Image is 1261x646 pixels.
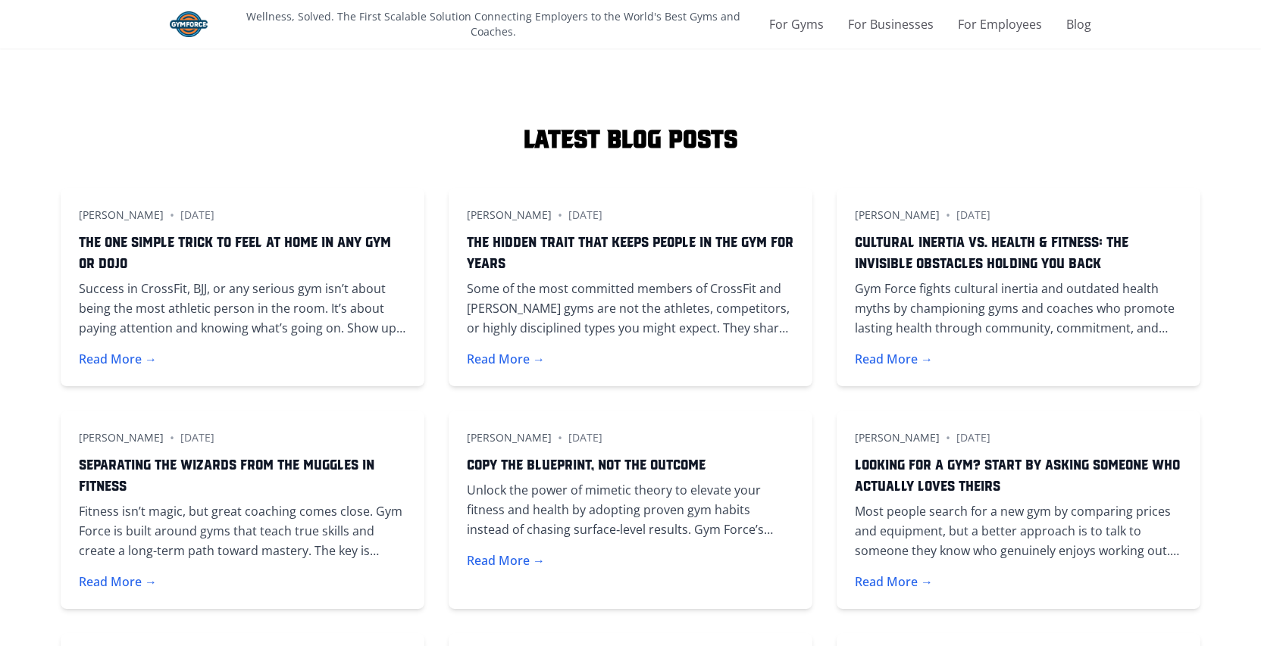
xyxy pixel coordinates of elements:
[223,9,763,39] p: Wellness, Solved. The First Scalable Solution Connecting Employers to the World's Best Gyms and C...
[467,279,794,338] p: Some of the most committed members of CrossFit and [PERSON_NAME] gyms are not the athletes, compe...
[467,208,552,223] p: [PERSON_NAME]
[568,208,602,223] p: [DATE]
[79,208,164,223] p: [PERSON_NAME]
[79,430,164,445] p: [PERSON_NAME]
[855,501,1182,560] p: Most people search for a new gym by comparing prices and equipment, but a better approach is to t...
[79,279,406,338] p: Success in CrossFit, BJJ, or any serious gym isn’t about being the most athletic person in the ro...
[946,429,950,447] span: •
[79,501,406,560] p: Fitness isn’t magic, but great coaching comes close. Gym Force is built around gyms that teach tr...
[467,350,545,368] button: Read More →
[956,430,990,445] p: [DATE]
[946,206,950,224] span: •
[1066,15,1091,33] a: Blog
[855,279,1182,338] p: Gym Force fights cultural inertia and outdated health myths by championing gyms and coaches who p...
[467,230,794,273] h3: The Hidden Trait That Keeps People in the Gym for Years
[855,230,1182,273] h3: Cultural Inertia vs. Health & Fitness: The Invisible Obstacles Holding You Back
[61,121,1200,151] h1: Latest Blog Posts
[855,430,940,445] p: [PERSON_NAME]
[170,206,174,224] span: •
[170,11,208,37] img: Gym Force Logo
[79,350,157,368] button: Read More →
[180,430,214,445] p: [DATE]
[79,453,406,495] h3: Separating the Wizards from the Muggles in Fitness
[568,430,602,445] p: [DATE]
[558,429,562,447] span: •
[956,208,990,223] p: [DATE]
[769,15,824,33] a: For Gyms
[467,430,552,445] p: [PERSON_NAME]
[79,573,157,591] button: Read More →
[855,208,940,223] p: [PERSON_NAME]
[467,551,545,570] button: Read More →
[958,15,1042,33] a: For Employees
[558,206,562,224] span: •
[180,208,214,223] p: [DATE]
[848,15,934,33] a: For Businesses
[79,230,406,273] h3: The One Simple Trick to Feel at Home in Any Gym or Dojo
[467,480,794,539] p: Unlock the power of mimetic theory to elevate your fitness and health by adopting proven gym habi...
[467,453,794,474] h3: Copy the Blueprint, Not the Outcome
[855,573,933,591] button: Read More →
[855,350,933,368] button: Read More →
[170,429,174,447] span: •
[855,453,1182,495] h3: Looking for a Gym? Start by Asking Someone Who Actually Loves Theirs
